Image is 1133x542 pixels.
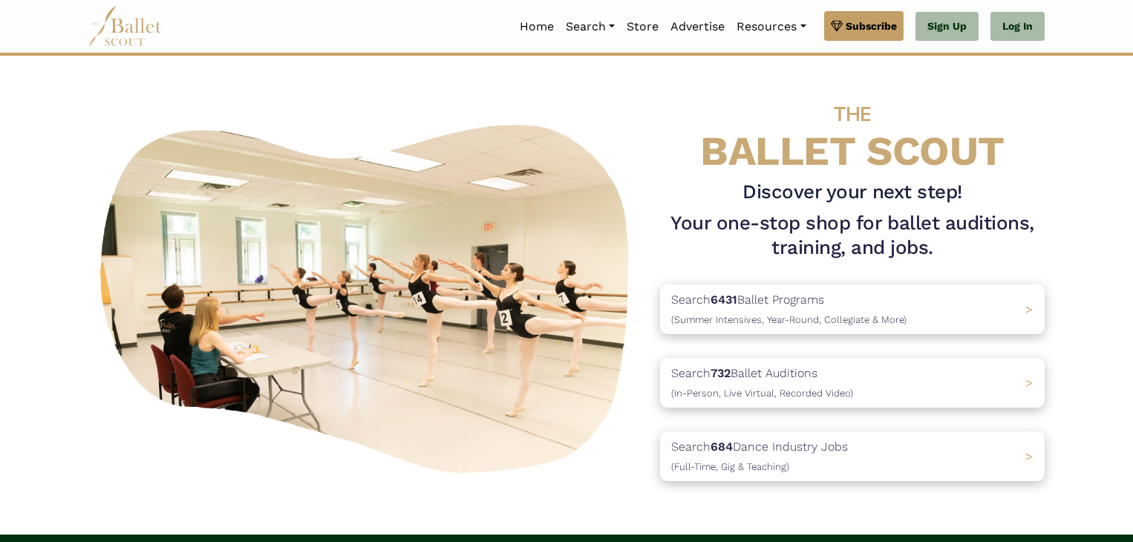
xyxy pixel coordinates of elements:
[1025,376,1033,390] span: >
[560,11,621,42] a: Search
[671,388,853,399] span: (In-Person, Live Virtual, Recorded Video)
[671,364,853,402] p: Search Ballet Auditions
[711,366,731,380] b: 732
[915,12,979,42] a: Sign Up
[990,12,1045,42] a: Log In
[660,358,1045,408] a: Search732Ballet Auditions(In-Person, Live Virtual, Recorded Video) >
[824,11,904,41] a: Subscribe
[671,461,789,472] span: (Full-Time, Gig & Teaching)
[831,18,843,34] img: gem.svg
[660,431,1045,481] a: Search684Dance Industry Jobs(Full-Time, Gig & Teaching) >
[514,11,560,42] a: Home
[660,284,1045,334] a: Search6431Ballet Programs(Summer Intensives, Year-Round, Collegiate & More)>
[711,440,733,454] b: 684
[1025,449,1033,463] span: >
[660,85,1045,174] h4: BALLET SCOUT
[88,108,648,482] img: A group of ballerinas talking to each other in a ballet studio
[731,11,812,42] a: Resources
[671,314,907,325] span: (Summer Intensives, Year-Round, Collegiate & More)
[660,211,1045,261] h1: Your one-stop shop for ballet auditions, training, and jobs.
[1025,302,1033,316] span: >
[671,290,907,328] p: Search Ballet Programs
[846,18,897,34] span: Subscribe
[665,11,731,42] a: Advertise
[834,102,871,126] span: THE
[671,437,848,475] p: Search Dance Industry Jobs
[621,11,665,42] a: Store
[711,293,737,307] b: 6431
[660,180,1045,205] h3: Discover your next step!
